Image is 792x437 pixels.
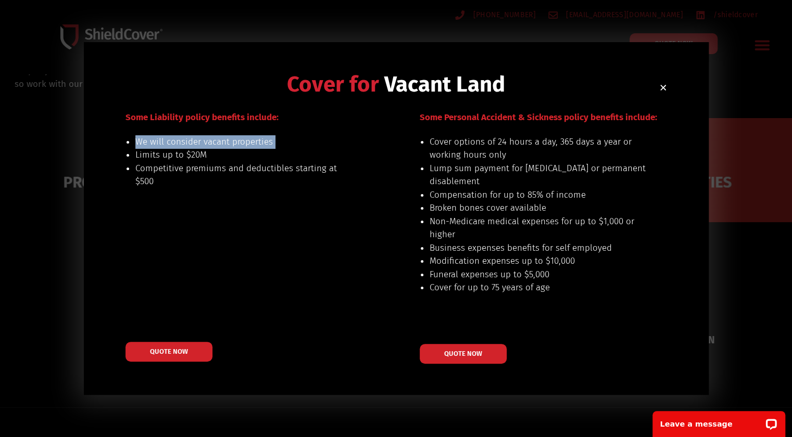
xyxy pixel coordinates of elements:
[135,162,353,188] li: Competitive premiums and deductibles starting at $500
[287,71,379,97] span: Cover for
[646,404,792,437] iframe: LiveChat chat widget
[384,71,505,97] span: Vacant Land
[430,201,647,215] li: Broken bones cover available
[430,162,647,188] li: Lump sum payment for [MEDICAL_DATA] or permanent disablement
[420,344,507,364] a: QUOTE NOW
[430,135,647,162] li: Cover options of 24 hours a day, 365 days a year or working hours only
[125,342,212,362] a: QUOTE NOW
[135,148,353,162] li: Limits up to $20M
[420,112,657,123] span: Some Personal Accident & Sickness policy benefits include:
[430,241,647,255] li: Business expenses benefits for self employed
[430,281,647,294] li: Cover for up to 75 years of age
[430,215,647,241] li: Non-Medicare medical expenses for up to $1,000 or higher
[444,350,482,357] span: QUOTE NOW
[430,268,647,281] li: Funeral expenses up to $5,000
[135,135,353,149] li: We will consider vacant properties
[430,254,647,268] li: Modification expenses up to $10,000
[430,188,647,202] li: Compensation for up to 85% of income
[150,348,188,355] span: QUOTE NOW
[659,84,667,92] a: Close
[125,112,279,123] span: Some Liability policy benefits include:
